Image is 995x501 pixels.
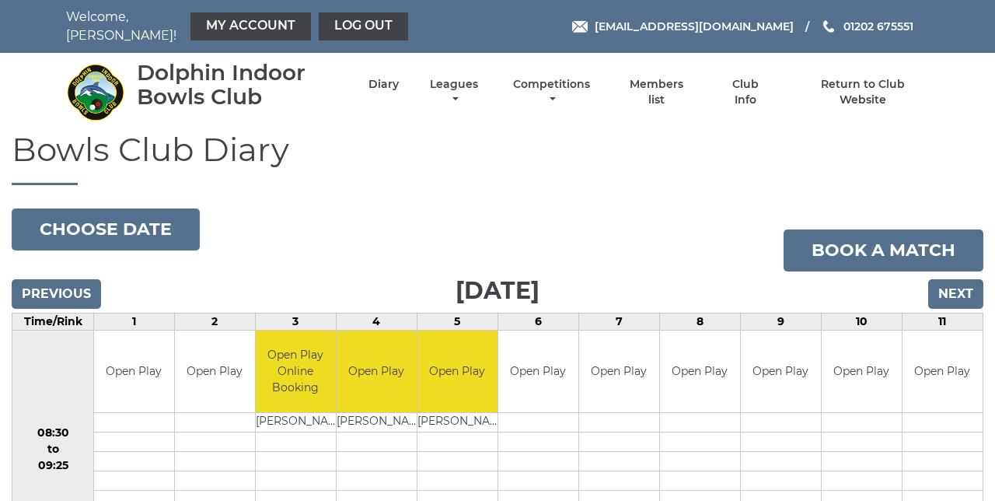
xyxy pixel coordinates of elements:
a: Phone us 01202 675551 [821,18,913,35]
td: 4 [336,314,417,331]
td: 6 [497,314,578,331]
img: Email [572,21,588,33]
h1: Bowls Club Diary [12,131,983,185]
td: [PERSON_NAME] [256,412,336,432]
span: [EMAIL_ADDRESS][DOMAIN_NAME] [595,19,794,33]
td: [PERSON_NAME] [417,412,497,432]
td: 7 [578,314,659,331]
td: 2 [174,314,255,331]
td: Open Play Online Booking [256,331,336,412]
td: Open Play [741,331,821,412]
div: Dolphin Indoor Bowls Club [137,61,341,109]
td: Open Play [498,331,578,412]
button: Choose date [12,208,200,250]
td: 10 [821,314,902,331]
input: Next [928,279,983,309]
td: Open Play [337,331,417,412]
td: 9 [740,314,821,331]
a: Book a match [784,229,983,272]
td: 11 [902,314,983,331]
td: Open Play [579,331,659,412]
a: Return to Club Website [798,77,929,107]
input: Previous [12,279,101,309]
td: 8 [659,314,740,331]
td: [PERSON_NAME] [337,412,417,432]
a: Email [EMAIL_ADDRESS][DOMAIN_NAME] [572,18,794,35]
a: Log out [319,12,408,40]
td: Open Play [660,331,740,412]
a: Diary [368,77,399,92]
td: Open Play [175,331,255,412]
a: Members list [621,77,693,107]
img: Phone us [823,20,834,33]
a: Competitions [509,77,594,107]
td: Open Play [902,331,983,412]
td: 5 [417,314,497,331]
td: 3 [255,314,336,331]
a: My Account [190,12,311,40]
a: Leagues [426,77,482,107]
span: 01202 675551 [843,19,913,33]
td: Open Play [94,331,174,412]
nav: Welcome, [PERSON_NAME]! [66,8,412,45]
a: Club Info [720,77,770,107]
td: 1 [94,314,175,331]
td: Time/Rink [12,314,94,331]
td: Open Play [822,331,902,412]
img: Dolphin Indoor Bowls Club [66,63,124,121]
td: Open Play [417,331,497,412]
